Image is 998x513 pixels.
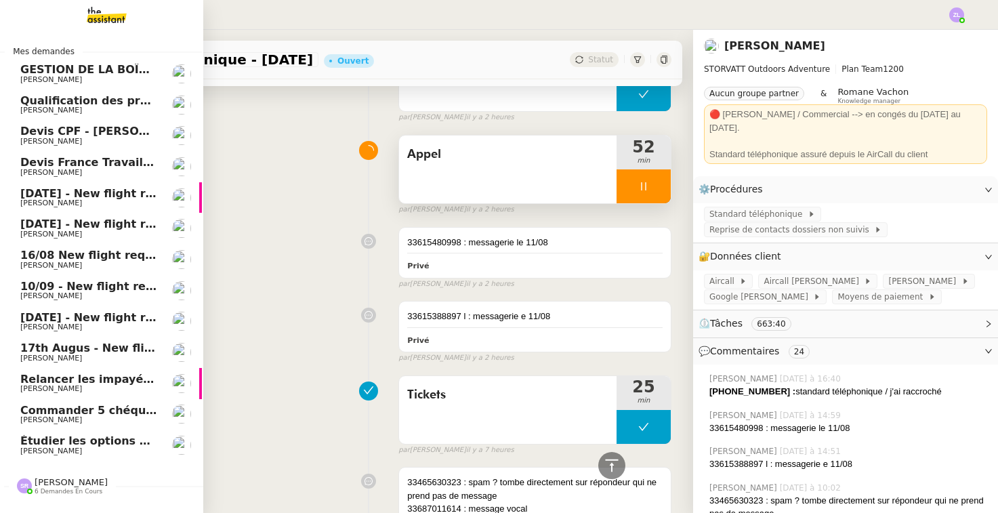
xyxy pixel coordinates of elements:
[398,221,421,232] span: false
[20,354,82,363] span: [PERSON_NAME]
[407,336,429,345] b: Privé
[20,404,222,417] span: Commander 5 chéquiers de 100€
[20,280,293,293] span: 10/09 - New flight request - [PERSON_NAME]
[20,156,217,169] span: Devis France Travail - Mme Talbi
[709,290,813,304] span: Google [PERSON_NAME]
[398,279,514,290] small: [PERSON_NAME]
[172,64,191,83] img: users%2FvXkuctLX0wUbD4cA8OSk7KI5fra2%2Favatar%2F858bcb8a-9efe-43bf-b7a6-dc9f739d6e70
[20,75,82,84] span: [PERSON_NAME]
[398,445,410,456] span: par
[617,139,671,155] span: 52
[780,373,844,385] span: [DATE] à 16:40
[398,129,421,140] span: false
[20,342,329,354] span: 17th Augus - New flight request - [PERSON_NAME]
[407,236,663,249] div: 33615480998 : messagerie le 11/08
[699,182,769,197] span: ⚙️
[172,343,191,362] img: users%2FC9SBsJ0duuaSgpQFj5LgoEX8n0o2%2Favatar%2Fec9d51b8-9413-4189-adfb-7be4d8c96a3c
[407,144,608,165] span: Appel
[398,279,410,290] span: par
[172,157,191,176] img: users%2FvXkuctLX0wUbD4cA8OSk7KI5fra2%2Favatar%2F858bcb8a-9efe-43bf-b7a6-dc9f739d6e70
[888,274,961,288] span: [PERSON_NAME]
[20,94,390,107] span: Qualification des prospects entrants pour Solucoach- [DATE]
[20,230,82,239] span: [PERSON_NAME]
[883,64,904,74] span: 1200
[466,352,514,364] span: il y a 2 heures
[20,434,234,447] span: Étudier les options de financement
[20,187,300,200] span: [DATE] - New flight request - [PERSON_NAME]
[407,262,429,270] b: Privé
[398,369,421,380] span: false
[172,374,191,393] img: users%2F0G3Vvnvi3TQv835PC6wL0iK4Q012%2Favatar%2F85e45ffa-4efd-43d5-9109-2e66efd3e965
[704,64,830,74] span: STORVATT Outdoors Adventure
[20,63,256,76] span: GESTION DE LA BOÎTE MAIL* - [DATE] *
[709,386,795,396] strong: [PHONE_NUMBER] :
[764,274,864,288] span: Aircall [PERSON_NAME]
[20,125,194,138] span: Devis CPF - [PERSON_NAME]
[789,345,810,358] nz-tag: 24
[693,338,998,365] div: 💬Commentaires 24
[20,311,401,324] span: [DATE] - New flight request - [PERSON_NAME][MEDICAL_DATA]
[709,482,780,494] span: [PERSON_NAME]
[20,323,82,331] span: [PERSON_NAME]
[35,488,102,495] span: 6 demandes en cours
[20,415,82,424] span: [PERSON_NAME]
[172,312,191,331] img: users%2FC9SBsJ0duuaSgpQFj5LgoEX8n0o2%2Favatar%2Fec9d51b8-9413-4189-adfb-7be4d8c96a3c
[709,445,780,457] span: [PERSON_NAME]
[172,219,191,238] img: users%2FC9SBsJ0duuaSgpQFj5LgoEX8n0o2%2Favatar%2Fec9d51b8-9413-4189-adfb-7be4d8c96a3c
[710,251,781,262] span: Données client
[20,168,82,177] span: [PERSON_NAME]
[837,290,928,304] span: Moyens de paiement
[709,274,739,288] span: Aircall
[20,199,82,207] span: [PERSON_NAME]
[588,55,613,64] span: Statut
[172,250,191,269] img: users%2FC9SBsJ0duuaSgpQFj5LgoEX8n0o2%2Favatar%2Fec9d51b8-9413-4189-adfb-7be4d8c96a3c
[699,318,802,329] span: ⏲️
[710,346,779,356] span: Commentaires
[20,106,82,115] span: [PERSON_NAME]
[704,39,719,54] img: users%2FRcIDm4Xn1TPHYwgLThSv8RQYtaM2%2Favatar%2F95761f7a-40c3-4bb5-878d-fe785e6f95b2
[398,204,514,216] small: [PERSON_NAME]
[709,223,874,237] span: Reprise de contacts dossiers non suivis
[709,373,780,385] span: [PERSON_NAME]
[709,457,987,471] div: 33615388897 l : messagerie e 11/08
[693,243,998,270] div: 🔐Données client
[751,317,791,331] nz-tag: 663:40
[172,188,191,207] img: users%2FC9SBsJ0duuaSgpQFj5LgoEX8n0o2%2Favatar%2Fec9d51b8-9413-4189-adfb-7be4d8c96a3c
[398,112,410,123] span: par
[617,395,671,407] span: min
[172,436,191,455] img: users%2FvXkuctLX0wUbD4cA8OSk7KI5fra2%2Favatar%2F858bcb8a-9efe-43bf-b7a6-dc9f739d6e70
[172,281,191,300] img: users%2FC9SBsJ0duuaSgpQFj5LgoEX8n0o2%2Favatar%2Fec9d51b8-9413-4189-adfb-7be4d8c96a3c
[20,373,281,386] span: Relancer les impayés du premier semestre
[709,207,808,221] span: Standard téléphonique
[398,445,514,456] small: [PERSON_NAME]
[837,87,909,104] app-user-label: Knowledge manager
[17,478,32,493] img: svg
[398,295,421,306] span: false
[710,184,763,194] span: Procédures
[20,384,82,393] span: [PERSON_NAME]
[837,87,909,97] span: Romane Vachon
[699,346,815,356] span: 💬
[398,352,514,364] small: [PERSON_NAME]
[780,409,844,422] span: [DATE] à 14:59
[20,261,82,270] span: [PERSON_NAME]
[693,310,998,337] div: ⏲️Tâches 663:40
[710,318,743,329] span: Tâches
[35,477,108,487] span: [PERSON_NAME]
[709,108,982,134] div: 🔴 [PERSON_NAME] / Commercial --> en congés du [DATE] au [DATE].
[20,291,82,300] span: [PERSON_NAME]
[466,279,514,290] span: il y a 2 heures
[617,379,671,395] span: 25
[704,87,804,100] nz-tag: Aucun groupe partner
[466,204,514,216] span: il y a 2 heures
[780,445,844,457] span: [DATE] à 14:51
[407,476,663,502] div: 33465630323 : spam ? tombe directement sur répondeur qui ne prend pas de message
[724,39,825,52] a: [PERSON_NAME]
[407,385,608,405] span: Tickets
[337,57,369,65] div: Ouvert
[693,176,998,203] div: ⚙️Procédures
[20,218,300,230] span: [DATE] - New flight request - [PERSON_NAME]
[398,352,410,364] span: par
[172,126,191,145] img: users%2FvXkuctLX0wUbD4cA8OSk7KI5fra2%2Favatar%2F858bcb8a-9efe-43bf-b7a6-dc9f739d6e70
[398,204,410,216] span: par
